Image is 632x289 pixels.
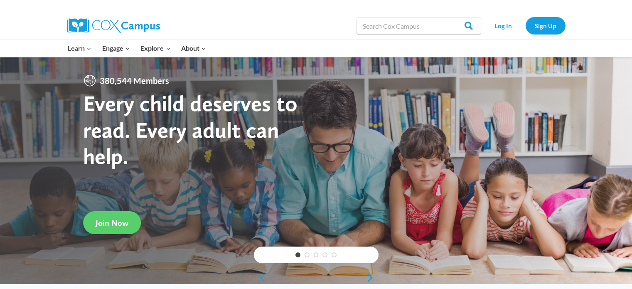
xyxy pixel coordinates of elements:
a: 3 [314,252,319,257]
span: Explore [140,43,170,54]
a: next [366,273,379,283]
a: previous [254,273,266,283]
strong: Every child deserves to read. Every adult can help. [83,90,298,169]
span: About [181,43,206,54]
a: Log In [485,17,521,34]
a: 2 [305,252,310,257]
a: 4 [322,252,327,257]
span: Join Now [96,218,128,228]
a: Join Now [83,211,141,234]
span: 380,544 Members [96,74,172,87]
input: Search Cox Campus [357,17,481,34]
img: Cox Campus [67,18,160,33]
nav: Secondary Navigation [485,17,566,34]
div: content slider buttons [254,269,379,286]
span: Learn [68,43,91,54]
nav: Primary Navigation [63,40,211,57]
span: Engage [102,43,130,54]
a: Sign Up [526,17,566,34]
a: 5 [332,252,337,257]
a: 1 [295,252,300,257]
